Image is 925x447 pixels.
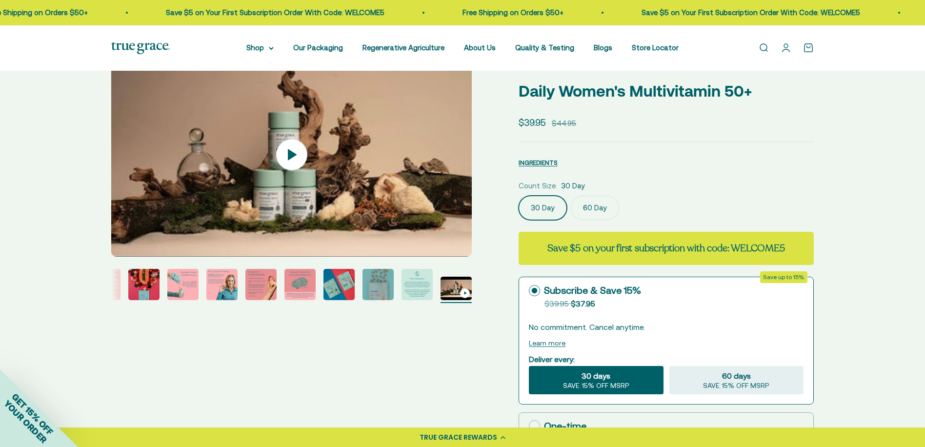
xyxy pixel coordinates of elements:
img: L-ergothioneine, an antioxidant known as 'the longevity vitamin', declines as we age and is limit... [206,269,238,300]
button: Go to item 4 [128,269,160,303]
span: 30 Day [561,180,585,192]
button: Go to item 10 [362,269,394,303]
button: Go to item 9 [323,269,355,303]
button: Go to item 12 [441,277,472,303]
a: Regenerative Agriculture [362,43,444,52]
p: Daily Women's Multivitamin 50+ [519,79,814,103]
p: Save $5 on Your First Subscription Order With Code: WELCOME5 [115,7,333,19]
button: Go to item 6 [206,269,238,303]
span: GET 15% OFF [10,391,55,437]
img: Lion's Mane supports brain, nerve, and cognitive health.* Our extracts come exclusively from the ... [284,269,316,300]
span: YOUR ORDER [2,398,49,445]
legend: Count Size: [519,180,557,192]
div: TRUE GRACE REWARDS [420,432,497,443]
span: INGREDIENTS [519,159,558,166]
sale-price: $39.95 [519,115,546,130]
a: Blogs [594,43,612,52]
button: INGREDIENTS [519,157,558,168]
button: Go to item 11 [402,269,433,303]
img: - L-ergothioneine to support longevity* - CoQ10 for antioxidant support and heart health* - 150% ... [245,269,277,300]
p: Save $5 on Your First Subscription Order With Code: WELCOME5 [590,7,809,19]
a: Quality & Testing [515,43,574,52]
summary: Shop [246,42,274,54]
a: About Us [464,43,496,52]
a: Our Packaging [293,43,343,52]
button: Go to item 7 [245,269,277,303]
a: Free Shipping on Orders $50+ [411,8,512,17]
button: Go to item 8 [284,269,316,303]
compare-at-price: $44.95 [552,118,576,129]
img: When you opt for our refill pouches instead of buying a new bottle every time you buy supplements... [167,269,199,300]
button: Go to item 5 [167,269,199,303]
a: Store Locator [632,43,679,52]
img: Daily Women's 50+ Multivitamin [323,269,355,300]
strong: Save $5 on your first subscription with code: WELCOME5 [547,242,784,255]
img: Every lot of True Grace supplements undergoes extensive third-party testing. Regulation says we d... [402,269,433,300]
img: Daily Women's 50+ Multivitamin [362,269,394,300]
img: Daily Women's 50+ Multivitamin [128,269,160,300]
